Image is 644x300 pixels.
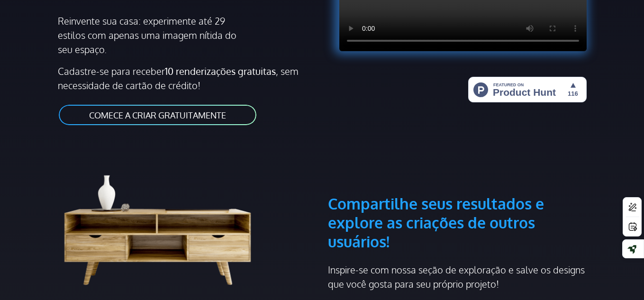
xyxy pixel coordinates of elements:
[58,65,165,77] font: Cadastre-se para receber
[165,65,276,77] font: 10 renderizações gratuitas
[89,110,226,120] font: COMECE A CRIAR GRATUITAMENTE
[468,77,587,102] img: HomeStyler AI - Design de interiores simplificado: um clique para a casa dos seus sonhos | Produc...
[58,15,236,55] font: Reinvente sua casa: experimente até 29 estilos com apenas uma imagem nítida do seu espaço.
[328,194,544,251] font: Compartilhe seus resultados e explore as criações de outros usuários!
[328,264,585,290] font: Inspire-se com nossa seção de exploração e salve os designs que você gosta para seu próprio projeto!
[58,104,257,126] a: COMECE A CRIAR GRATUITAMENTE
[58,149,272,290] img: armário de sala de estar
